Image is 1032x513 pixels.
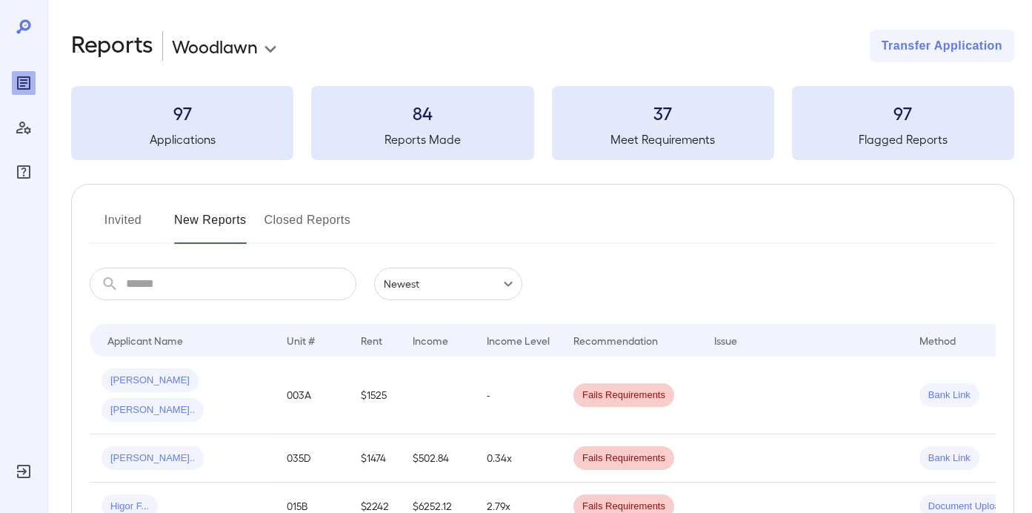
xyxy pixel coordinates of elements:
td: $1474 [349,434,401,483]
span: [PERSON_NAME].. [101,403,204,417]
td: $502.84 [401,434,475,483]
p: Woodlawn [172,34,258,58]
div: Issue [714,331,738,349]
h5: Reports Made [311,130,533,148]
span: Fails Requirements [573,388,674,403]
div: Rent [361,331,384,349]
summary: 97Applications84Reports Made37Meet Requirements97Flagged Reports [71,86,1014,160]
td: 0.34x [475,434,562,483]
td: 035D [275,434,349,483]
td: 003A [275,357,349,434]
button: Closed Reports [264,208,351,244]
div: Unit # [287,331,315,349]
div: Manage Users [12,116,36,139]
h3: 97 [792,101,1014,125]
div: Reports [12,71,36,95]
span: Bank Link [919,451,979,466]
div: Income Level [487,331,550,349]
div: Method [919,331,956,349]
h3: 37 [552,101,774,125]
span: [PERSON_NAME].. [101,451,204,466]
div: Recommendation [573,331,658,349]
td: - [475,357,562,434]
td: $1525 [349,357,401,434]
h2: Reports [71,30,153,62]
h5: Meet Requirements [552,130,774,148]
button: New Reports [174,208,247,244]
span: [PERSON_NAME] [101,374,199,388]
div: FAQ [12,160,36,184]
div: Log Out [12,460,36,483]
div: Newest [374,268,522,300]
span: Fails Requirements [573,451,674,466]
span: Bank Link [919,388,979,403]
h5: Applications [71,130,293,148]
div: Applicant Name [107,331,183,349]
div: Income [413,331,448,349]
button: Invited [90,208,156,244]
button: Transfer Application [870,30,1014,62]
h3: 97 [71,101,293,125]
h5: Flagged Reports [792,130,1014,148]
h3: 84 [311,101,533,125]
